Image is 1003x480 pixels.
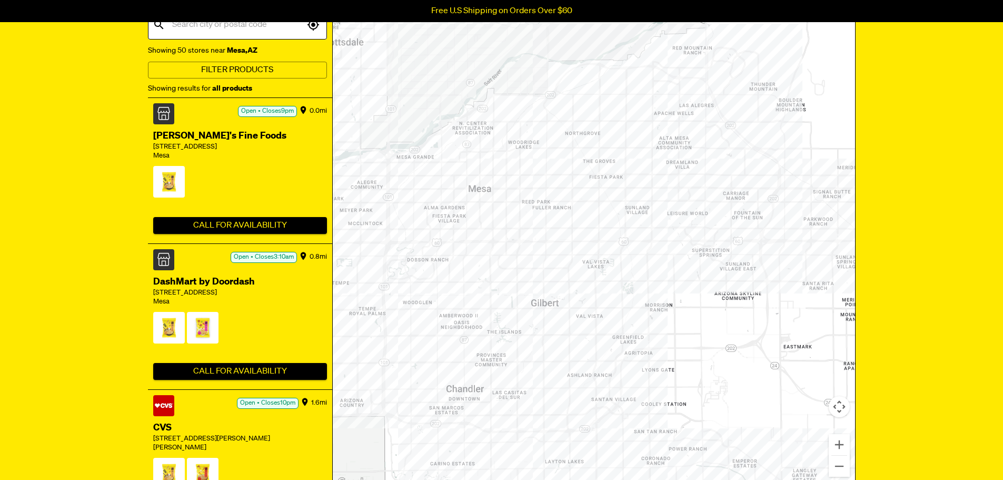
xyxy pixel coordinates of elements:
[153,422,327,435] div: CVS
[153,444,327,453] div: [PERSON_NAME]
[153,435,327,444] div: [STREET_ADDRESS][PERSON_NAME]
[431,6,572,16] p: Free U.S Shipping on Orders Over $60
[231,252,297,263] div: Open • Closes 3:10am
[153,152,327,161] div: Mesa
[148,44,327,57] div: Showing 50 stores near
[153,289,327,298] div: [STREET_ADDRESS]
[237,398,299,409] div: Open • Closes 10pm
[148,82,327,95] div: Showing results for
[170,15,304,35] input: Search city or postal code
[829,456,850,477] button: Zoom out
[310,103,327,119] div: 0.0 mi
[310,249,327,265] div: 0.8 mi
[153,217,327,234] button: Call For Availability
[225,47,257,54] strong: Mesa , AZ
[153,363,327,380] button: Call For Availability
[148,62,327,79] button: Filter Products
[153,276,327,289] div: DashMart by Doordash
[153,298,327,307] div: Mesa
[829,434,850,455] button: Zoom in
[153,143,327,152] div: [STREET_ADDRESS]
[153,130,327,143] div: [PERSON_NAME]'s Fine Foods
[238,106,297,117] div: Open • Closes 9pm
[829,396,850,417] button: Map camera controls
[212,85,252,92] strong: all products
[311,395,327,411] div: 1.6 mi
